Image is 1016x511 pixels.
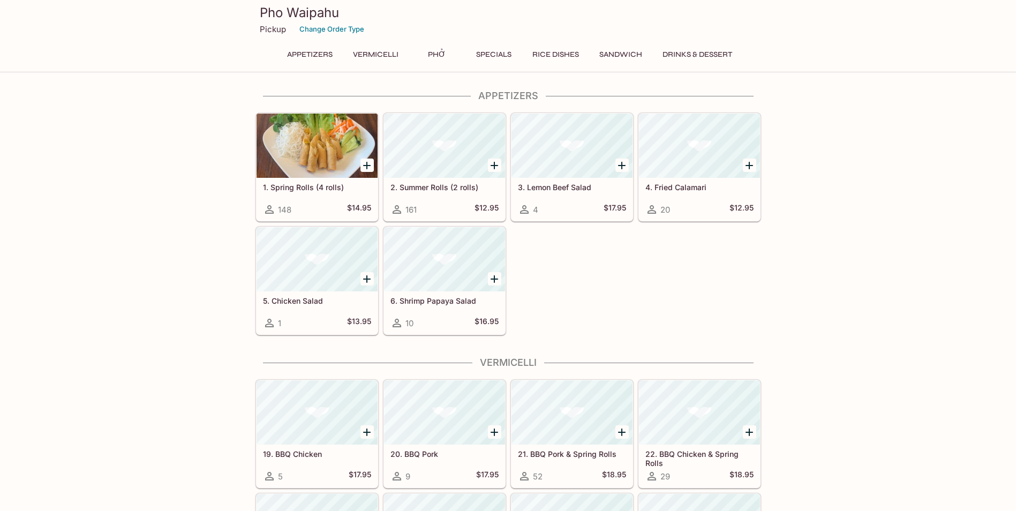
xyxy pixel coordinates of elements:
[347,203,371,216] h5: $14.95
[602,470,626,483] h5: $18.95
[660,471,670,482] span: 29
[639,380,760,445] div: 22. BBQ Chicken & Spring Rolls
[384,380,505,445] div: 20. BBQ Pork
[593,47,648,62] button: Sandwich
[638,380,761,488] a: 22. BBQ Chicken & Spring Rolls29$18.95
[405,318,413,328] span: 10
[488,425,501,439] button: Add 20. BBQ Pork
[383,380,506,488] a: 20. BBQ Pork9$17.95
[511,380,633,488] a: 21. BBQ Pork & Spring Rolls52$18.95
[383,113,506,221] a: 2. Summer Rolls (2 rolls)161$12.95
[263,183,371,192] h5: 1. Spring Rolls (4 rolls)
[278,471,283,482] span: 5
[347,317,371,329] h5: $13.95
[488,272,501,285] button: Add 6. Shrimp Papaya Salad
[390,296,499,305] h5: 6. Shrimp Papaya Salad
[349,470,371,483] h5: $17.95
[518,183,626,192] h5: 3. Lemon Beef Salad
[390,183,499,192] h5: 2. Summer Rolls (2 rolls)
[475,203,499,216] h5: $12.95
[384,227,505,291] div: 6. Shrimp Papaya Salad
[257,227,378,291] div: 5. Chicken Salad
[638,113,761,221] a: 4. Fried Calamari20$12.95
[263,449,371,459] h5: 19. BBQ Chicken
[257,380,378,445] div: 19. BBQ Chicken
[255,90,761,102] h4: Appetizers
[360,159,374,172] button: Add 1. Spring Rolls (4 rolls)
[256,227,378,335] a: 5. Chicken Salad1$13.95
[257,114,378,178] div: 1. Spring Rolls (4 rolls)
[260,4,757,21] h3: Pho Waipahu
[645,449,754,467] h5: 22. BBQ Chicken & Spring Rolls
[660,205,670,215] span: 20
[518,449,626,459] h5: 21. BBQ Pork & Spring Rolls
[390,449,499,459] h5: 20. BBQ Pork
[743,159,756,172] button: Add 4. Fried Calamari
[360,272,374,285] button: Add 5. Chicken Salad
[657,47,738,62] button: Drinks & Dessert
[729,470,754,483] h5: $18.95
[384,114,505,178] div: 2. Summer Rolls (2 rolls)
[511,114,633,178] div: 3. Lemon Beef Salad
[278,205,291,215] span: 148
[405,471,410,482] span: 9
[405,205,417,215] span: 161
[511,380,633,445] div: 21. BBQ Pork & Spring Rolls
[383,227,506,335] a: 6. Shrimp Papaya Salad10$16.95
[347,47,404,62] button: Vermicelli
[488,159,501,172] button: Add 2. Summer Rolls (2 rolls)
[511,113,633,221] a: 3. Lemon Beef Salad4$17.95
[278,318,281,328] span: 1
[526,47,585,62] button: Rice Dishes
[260,24,286,34] p: Pickup
[475,317,499,329] h5: $16.95
[615,159,629,172] button: Add 3. Lemon Beef Salad
[476,470,499,483] h5: $17.95
[604,203,626,216] h5: $17.95
[645,183,754,192] h5: 4. Fried Calamari
[533,205,538,215] span: 4
[256,113,378,221] a: 1. Spring Rolls (4 rolls)148$14.95
[360,425,374,439] button: Add 19. BBQ Chicken
[255,357,761,369] h4: Vermicelli
[639,114,760,178] div: 4. Fried Calamari
[533,471,543,482] span: 52
[256,380,378,488] a: 19. BBQ Chicken5$17.95
[281,47,338,62] button: Appetizers
[263,296,371,305] h5: 5. Chicken Salad
[729,203,754,216] h5: $12.95
[470,47,518,62] button: Specials
[413,47,461,62] button: Phở
[615,425,629,439] button: Add 21. BBQ Pork & Spring Rolls
[743,425,756,439] button: Add 22. BBQ Chicken & Spring Rolls
[295,21,369,37] button: Change Order Type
